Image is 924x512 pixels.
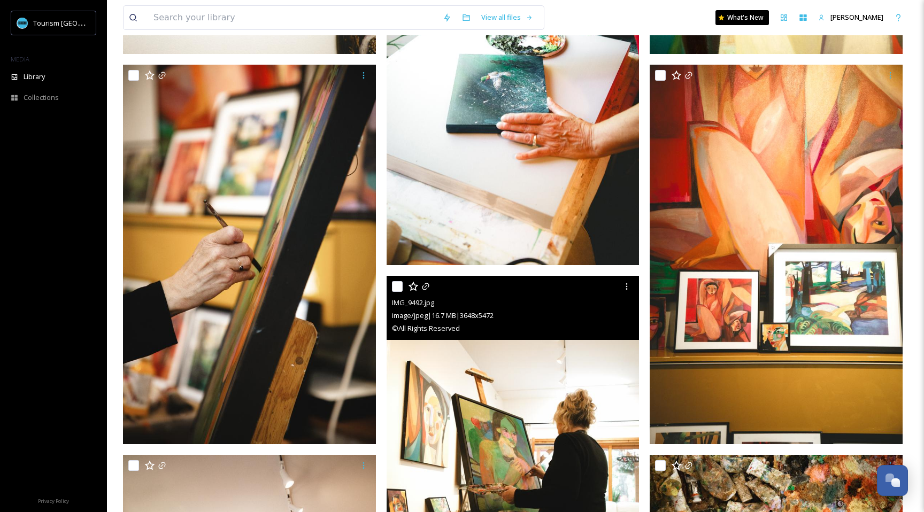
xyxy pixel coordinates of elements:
span: Privacy Policy [38,498,69,505]
span: Collections [24,92,59,103]
a: What's New [715,10,769,25]
span: IMG_9492.jpg [392,298,434,307]
span: Tourism [GEOGRAPHIC_DATA] [33,18,129,28]
span: © All Rights Reserved [392,323,460,333]
img: IMG_9524.jpg [123,65,376,444]
img: tourism_nanaimo_logo.jpeg [17,18,28,28]
a: View all files [476,7,538,28]
a: Privacy Policy [38,494,69,507]
span: Library [24,72,45,82]
span: image/jpeg | 16.7 MB | 3648 x 5472 [392,311,494,320]
input: Search your library [148,6,437,29]
a: [PERSON_NAME] [813,7,889,28]
button: Open Chat [877,465,908,496]
span: [PERSON_NAME] [830,12,883,22]
span: MEDIA [11,55,29,63]
img: IMG_9502.jpg [650,65,903,444]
